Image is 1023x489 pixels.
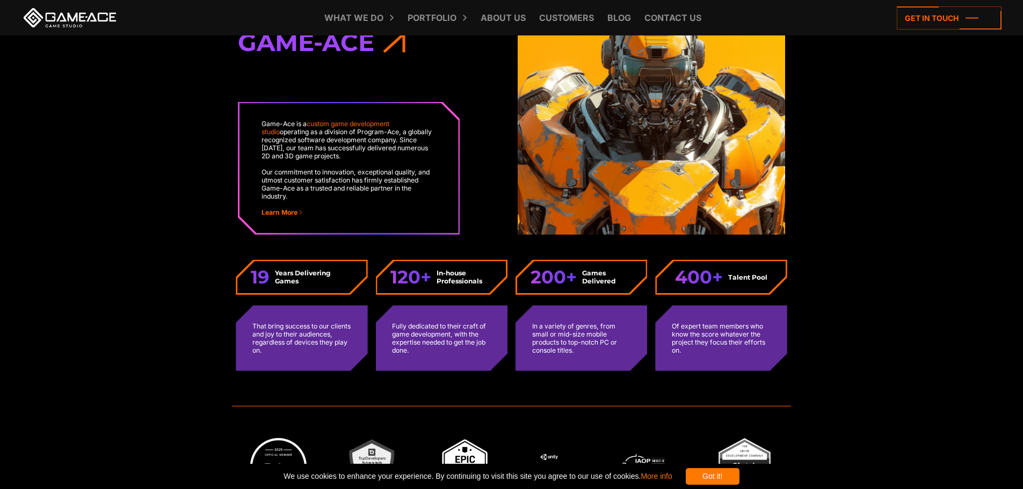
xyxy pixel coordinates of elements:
a: custom game development studio [262,120,389,136]
em: 400+ [675,266,723,288]
strong: Years Delivering Games [275,269,353,285]
p: Fully dedicated to their craft of game development, with the expertise needed to get the job done. [392,322,491,354]
strong: In-house Professionals [437,269,492,285]
p: That bring success to our clients and joy to their audiences, regardless of devices they play on. [252,322,351,354]
a: More info [641,472,672,480]
a: Get in touch [897,6,1002,30]
strong: Talent Pool [728,273,767,281]
strong: Games Delivered [582,269,633,285]
em: 200+ [531,266,577,288]
p: In a variety of genres, from small or mid-size mobile products to top-notch PC or console titles. [532,322,631,354]
img: Game ace about [518,3,785,235]
span: Game-Ace [238,27,374,57]
p: Our commitment to innovation, exceptional quality, and utmost customer satisfaction has firmly es... [262,168,437,200]
em: 120+ [390,266,431,288]
a: Learn More [262,208,303,216]
p: Of expert team members who know the score whatever the project they focus their efforts on. [672,322,771,354]
em: 19 [251,266,270,288]
p: Game-Ace is a operating as a division of Program-Ace, a globally recognized software development ... [262,120,437,160]
div: Got it! [686,468,739,485]
span: We use cookies to enhance your experience. By continuing to visit this site you agree to our use ... [284,468,672,485]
